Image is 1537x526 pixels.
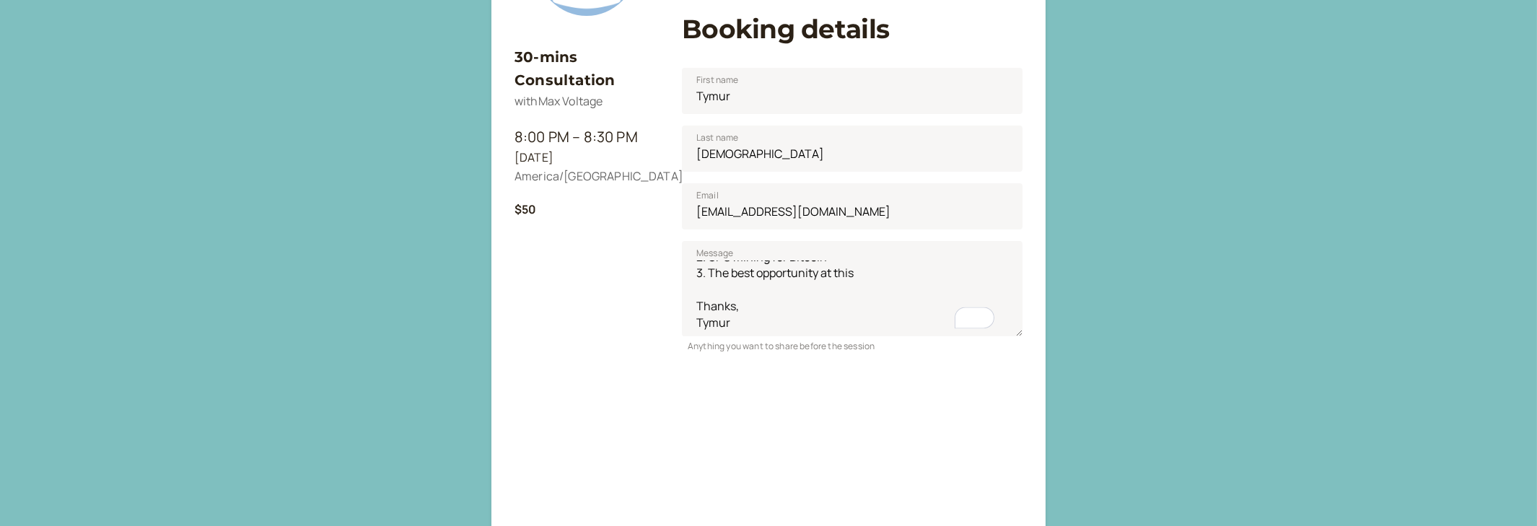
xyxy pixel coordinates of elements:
[682,126,1023,172] input: Last name
[514,126,659,149] div: 8:00 PM – 8:30 PM
[514,201,536,217] b: $50
[696,188,719,203] span: Email
[514,45,659,92] h3: 30-mins Consultation
[682,14,1023,45] h1: Booking details
[682,68,1023,114] input: First name
[682,241,1023,336] textarea: To enrich screen reader interactions, please activate Accessibility in Grammarly extension settings
[682,336,1023,353] div: Anything you want to share before the session
[696,246,733,260] span: Message
[514,149,659,167] div: [DATE]
[682,183,1023,229] input: Email
[514,93,603,109] span: with Max Voltage
[696,131,738,145] span: Last name
[696,73,739,87] span: First name
[514,167,659,186] div: America/[GEOGRAPHIC_DATA]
